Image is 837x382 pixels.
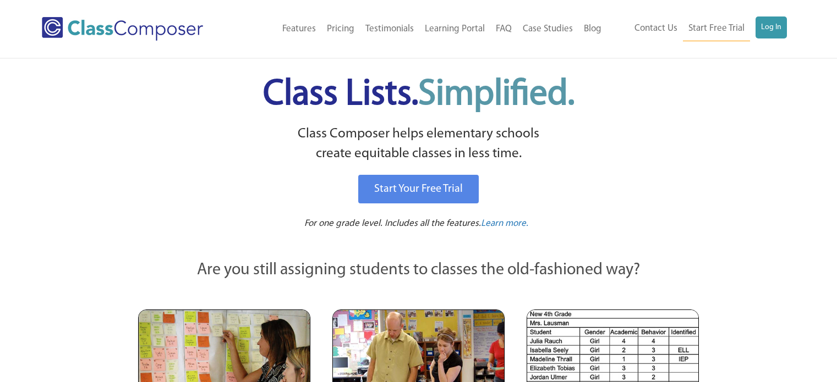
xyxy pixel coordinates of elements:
a: Contact Us [629,16,683,41]
span: Class Lists. [263,77,575,113]
span: Start Your Free Trial [374,184,463,195]
a: Testimonials [360,17,419,41]
a: Start Your Free Trial [358,175,479,203]
a: Log In [756,16,787,38]
p: Are you still assigning students to classes the old-fashioned way? [138,258,699,283]
span: For one grade level. Includes all the features. [304,219,481,228]
a: FAQ [490,17,517,41]
span: Simplified. [418,77,575,113]
a: Blog [578,17,607,41]
a: Learning Portal [419,17,490,41]
img: Class Composer [42,17,203,41]
a: Case Studies [517,17,578,41]
span: Learn more. [481,219,528,228]
a: Learn more. [481,217,528,231]
p: Class Composer helps elementary schools create equitable classes in less time. [136,124,701,164]
nav: Header Menu [238,17,606,41]
a: Pricing [321,17,360,41]
nav: Header Menu [607,16,787,41]
a: Features [277,17,321,41]
a: Start Free Trial [683,16,750,41]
